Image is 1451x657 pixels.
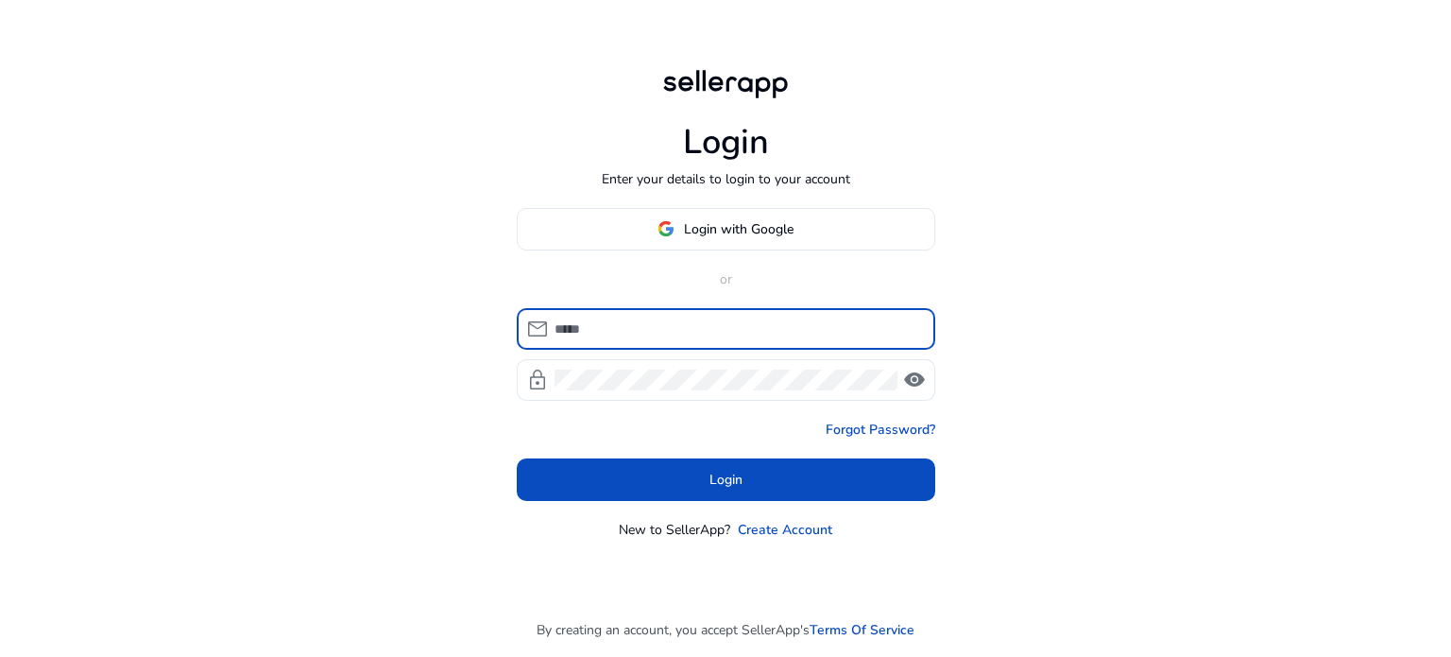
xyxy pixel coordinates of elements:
[517,208,935,251] button: Login with Google
[709,470,743,490] span: Login
[826,420,935,440] a: Forgot Password?
[526,318,549,340] span: mail
[517,458,935,501] button: Login
[810,620,914,640] a: Terms Of Service
[657,220,674,237] img: google-logo.svg
[683,122,769,163] h1: Login
[903,369,926,391] span: visibility
[684,219,794,239] span: Login with Google
[619,520,730,540] p: New to SellerApp?
[602,169,850,189] p: Enter your details to login to your account
[738,520,832,540] a: Create Account
[517,269,935,289] p: or
[526,369,549,391] span: lock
